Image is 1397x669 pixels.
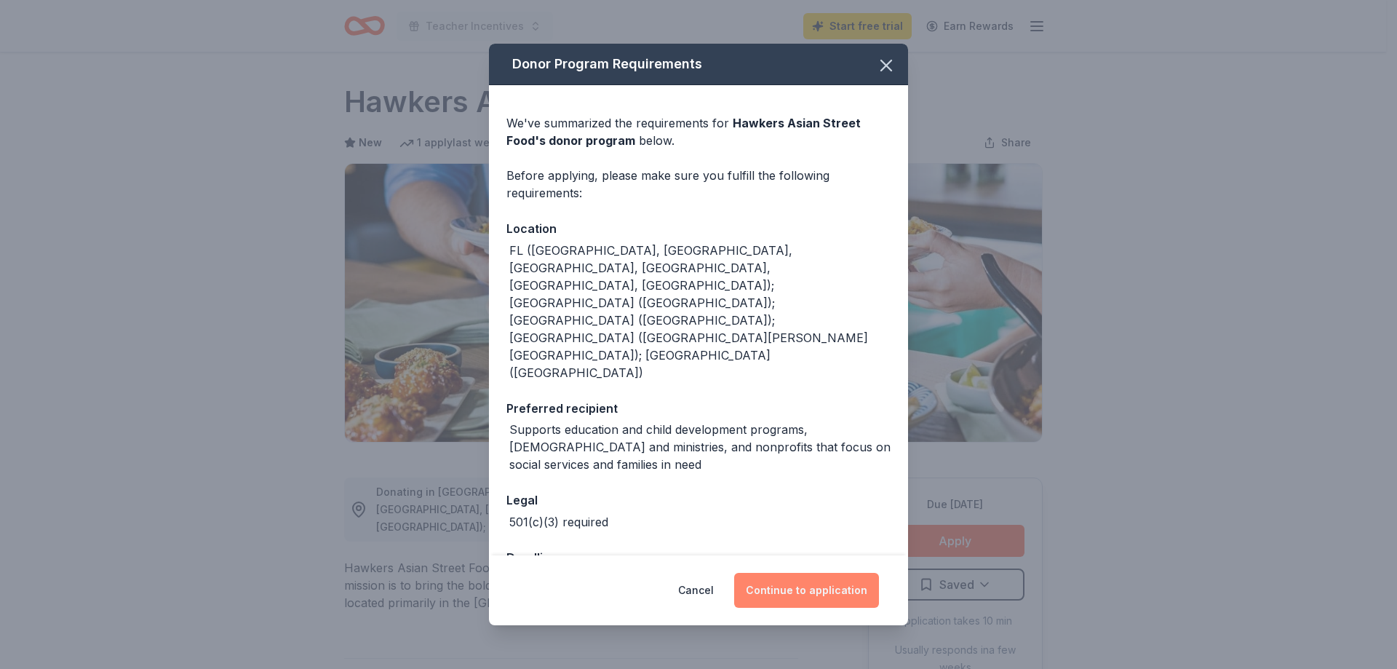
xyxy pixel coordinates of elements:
[506,167,891,202] div: Before applying, please make sure you fulfill the following requirements:
[734,573,879,608] button: Continue to application
[506,114,891,149] div: We've summarized the requirements for below.
[506,548,891,567] div: Deadline
[509,242,891,381] div: FL ([GEOGRAPHIC_DATA], [GEOGRAPHIC_DATA], [GEOGRAPHIC_DATA], [GEOGRAPHIC_DATA], [GEOGRAPHIC_DATA]...
[489,44,908,85] div: Donor Program Requirements
[509,421,891,473] div: Supports education and child development programs, [DEMOGRAPHIC_DATA] and ministries, and nonprof...
[509,513,608,531] div: 501(c)(3) required
[678,573,714,608] button: Cancel
[506,219,891,238] div: Location
[506,399,891,418] div: Preferred recipient
[506,491,891,510] div: Legal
